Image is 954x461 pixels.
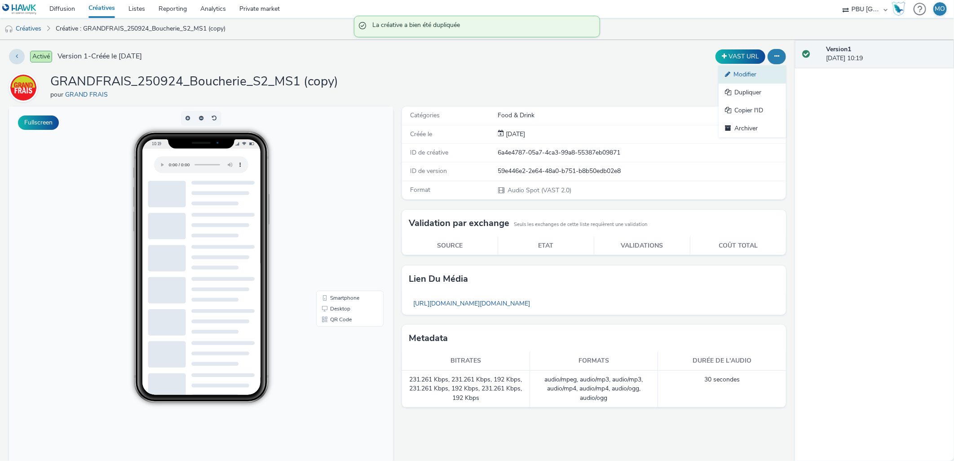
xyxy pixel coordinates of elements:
[50,73,338,90] h1: GRANDFRAIS_250924_Boucherie_S2_MS1 (copy)
[715,49,765,64] button: VAST URL
[935,2,945,16] div: MO
[826,45,947,63] div: [DATE] 10:19
[402,371,530,408] td: 231.261 Kbps, 231.261 Kbps, 192 Kbps, 231.261 Kbps, 192 Kbps, 231.261 Kbps, 192 Kbps
[409,217,509,230] h3: Validation par exchange
[10,75,36,101] img: GRAND FRAIS
[530,371,658,408] td: audio/mpeg, audio/mp3, audio/mp3, audio/mp4, audio/mp4, audio/ogg, audio/ogg
[410,186,430,194] span: Format
[142,35,152,40] span: 10:19
[713,49,768,64] div: Dupliquer la créative en un VAST URL
[65,90,111,99] a: GRAND FRAIS
[309,197,373,208] li: Desktop
[498,111,786,120] div: Food & Drink
[658,371,786,408] td: 30 secondes
[719,84,786,102] a: Dupliquer
[530,352,658,370] th: Formats
[892,2,905,16] img: Hawk Academy
[30,51,52,62] span: Activé
[4,25,13,34] img: audio
[372,21,591,32] span: La créative a bien été dupliquée
[690,237,786,255] th: Coût total
[410,111,440,120] span: Catégories
[2,4,37,15] img: undefined Logo
[50,90,65,99] span: pour
[594,237,690,255] th: Validations
[409,332,448,345] h3: Metadata
[504,130,526,139] div: Création 30 septembre 2025, 10:19
[719,102,786,120] a: Copier l'ID
[410,130,432,138] span: Créée le
[504,130,526,138] span: [DATE]
[409,272,468,286] h3: Lien du média
[409,295,534,312] a: [URL][DOMAIN_NAME][DOMAIN_NAME]
[321,210,343,216] span: QR Code
[321,189,350,194] span: Smartphone
[18,115,59,130] button: Fullscreen
[514,221,647,228] small: Seuls les exchanges de cette liste requièrent une validation
[498,148,786,157] div: 6a4e4787-05a7-4ca3-99a8-55387eb09871
[57,51,142,62] span: Version 1 - Créée le [DATE]
[410,167,447,175] span: ID de version
[309,208,373,218] li: QR Code
[658,352,786,370] th: Durée de l'audio
[826,45,852,53] strong: Version 1
[402,237,498,255] th: Source
[719,120,786,137] a: Archiver
[51,18,230,40] a: Créative : GRANDFRAIS_250924_Boucherie_S2_MS1 (copy)
[498,237,594,255] th: Etat
[402,352,530,370] th: Bitrates
[309,186,373,197] li: Smartphone
[892,2,909,16] a: Hawk Academy
[507,186,572,195] span: Audio Spot (VAST 2.0)
[719,66,786,84] a: Modifier
[498,167,786,176] div: 59e446e2-2e64-48a0-b751-b8b50edb02e8
[410,148,448,157] span: ID de créative
[321,199,341,205] span: Desktop
[9,83,41,92] a: GRAND FRAIS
